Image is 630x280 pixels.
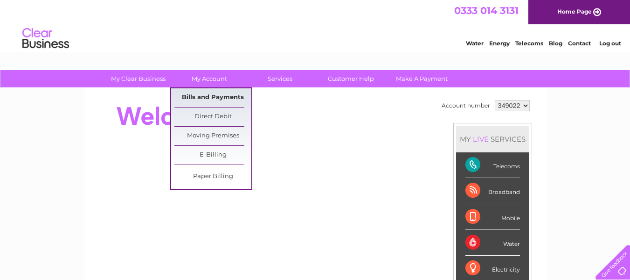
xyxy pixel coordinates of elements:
[242,70,318,87] a: Services
[466,40,484,47] a: Water
[174,127,251,145] a: Moving Premises
[465,230,520,256] div: Water
[568,40,591,47] a: Contact
[174,146,251,165] a: E-Billing
[515,40,543,47] a: Telecoms
[383,70,460,87] a: Make A Payment
[22,24,69,53] img: logo.png
[456,126,529,152] div: MY SERVICES
[549,40,562,47] a: Blog
[599,40,621,47] a: Log out
[439,98,492,114] td: Account number
[174,167,251,186] a: Paper Billing
[174,88,251,107] a: Bills and Payments
[465,178,520,204] div: Broadband
[465,204,520,230] div: Mobile
[100,70,177,87] a: My Clear Business
[312,70,389,87] a: Customer Help
[489,40,510,47] a: Energy
[171,70,248,87] a: My Account
[454,5,519,16] a: 0333 014 3131
[465,152,520,178] div: Telecoms
[95,5,536,45] div: Clear Business is a trading name of Verastar Limited (registered in [GEOGRAPHIC_DATA] No. 3667643...
[174,108,251,126] a: Direct Debit
[471,135,491,144] div: LIVE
